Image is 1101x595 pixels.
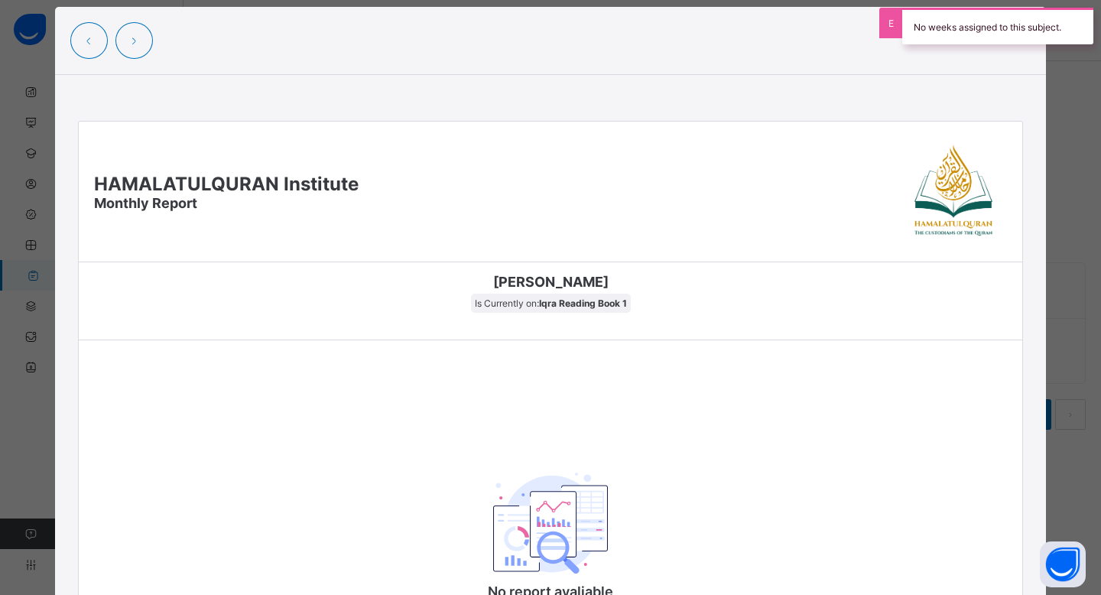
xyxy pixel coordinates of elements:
[493,473,608,574] img: classEmptyState.7d4ec5dc6d57f4e1adfd249b62c1c528.svg
[94,195,197,211] span: Monthly Report
[900,137,1007,244] img: HAMALATULQURAN Institute
[471,294,631,313] span: Is Currently on:
[90,274,1011,290] span: [PERSON_NAME]
[539,297,627,309] b: Iqra Reading Book 1
[94,173,359,195] span: HAMALATULQURAN Institute
[1040,541,1086,587] button: Open asap
[902,8,1093,44] div: No weeks assigned to this subject.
